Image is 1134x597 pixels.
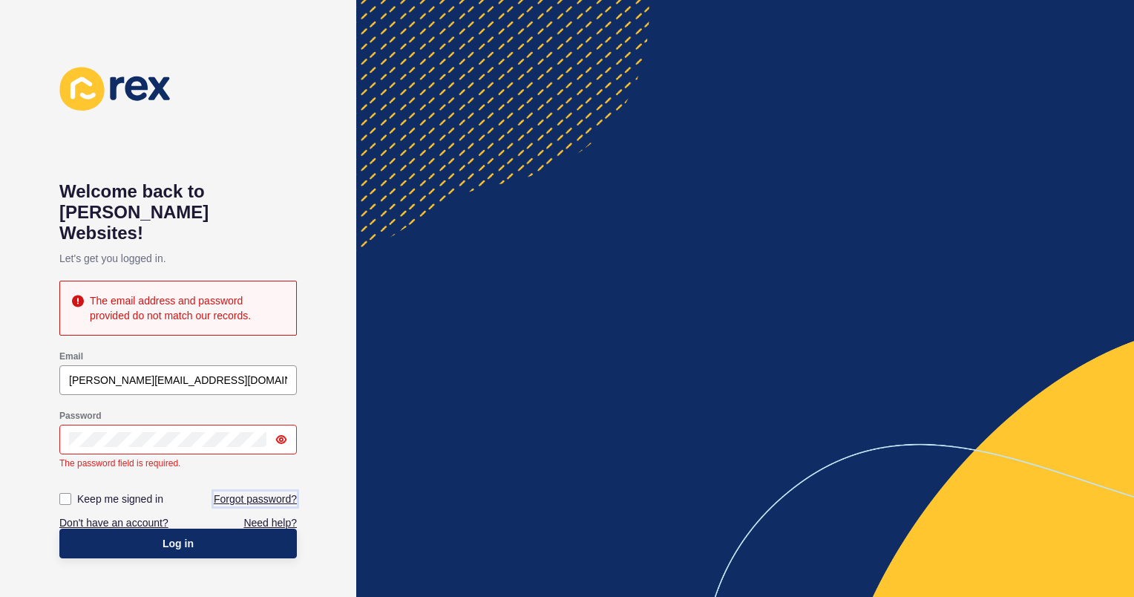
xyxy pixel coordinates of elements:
div: The email address and password provided do not match our records. [90,293,284,323]
button: Log in [59,529,297,558]
a: Don't have an account? [59,515,168,530]
a: Forgot password? [214,492,297,506]
p: Let's get you logged in. [59,244,297,273]
label: Keep me signed in [77,492,163,506]
input: e.g. name@company.com [69,373,287,388]
label: Email [59,350,83,362]
span: Log in [163,536,194,551]
a: Need help? [243,515,297,530]
h1: Welcome back to [PERSON_NAME] Websites! [59,181,297,244]
div: The password field is required. [59,457,297,469]
label: Password [59,410,102,422]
